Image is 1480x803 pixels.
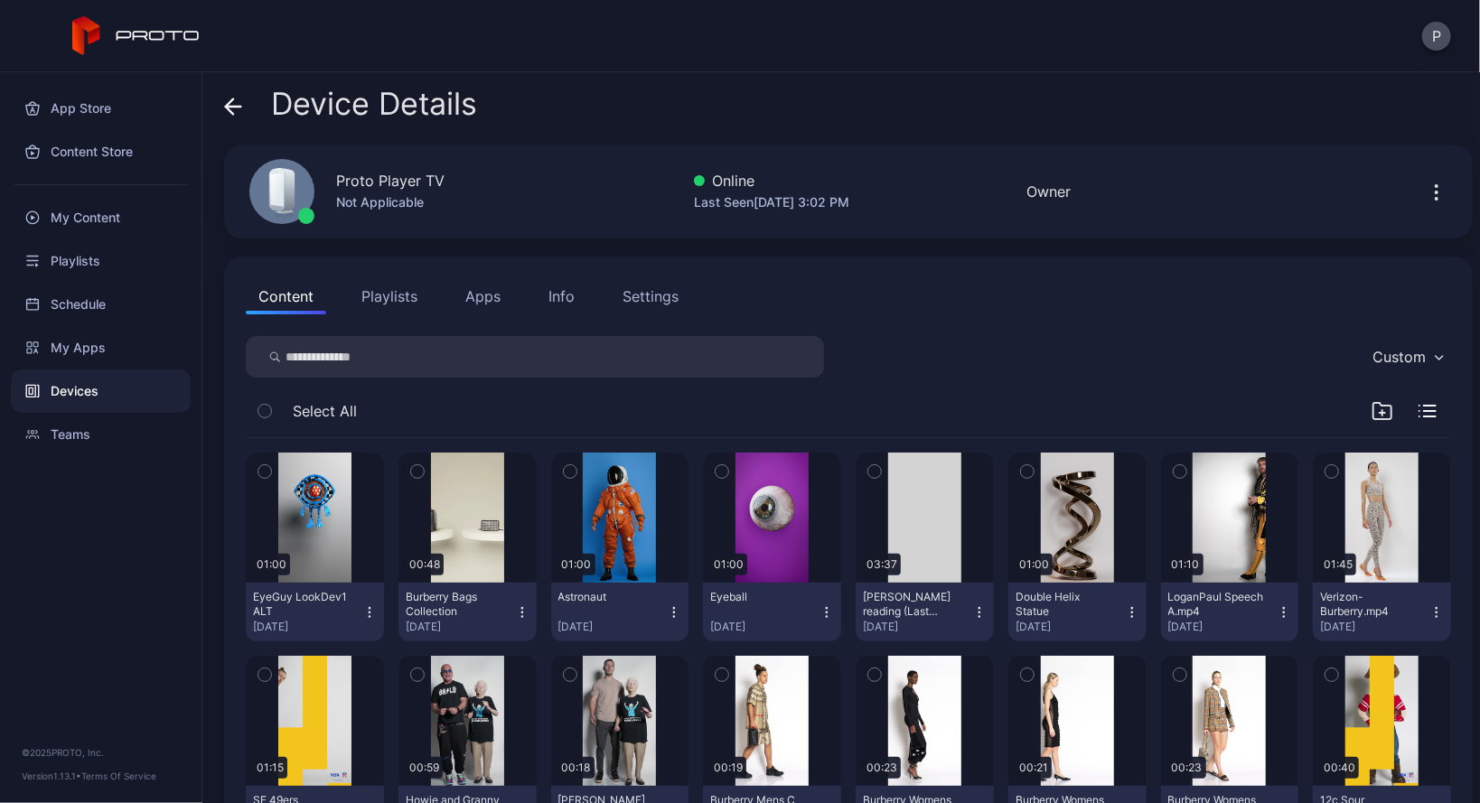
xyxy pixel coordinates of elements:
div: Online [694,170,849,191]
span: Version 1.13.1 • [22,770,81,781]
button: Double Helix Statue[DATE] [1008,583,1147,641]
a: Content Store [11,130,191,173]
div: EyeGuy LookDev1 ALT [253,590,352,619]
div: [DATE] [253,620,362,634]
div: Astronaut [558,590,658,604]
a: Devices [11,369,191,413]
a: Terms Of Service [81,770,156,781]
div: © 2025 PROTO, Inc. [22,745,180,760]
div: Double Helix Statue [1016,590,1115,619]
div: Not Applicable [336,191,445,213]
button: Custom [1363,336,1451,378]
div: [DATE] [1016,620,1125,634]
span: Select All [293,400,357,422]
button: [PERSON_NAME] reading (Last American Virgin)[DATE] [856,583,994,641]
div: Verizon-Burberry.mp4 [1320,590,1419,619]
div: [DATE] [558,620,668,634]
span: Device Details [271,87,477,121]
div: Burberry Bags Collection [406,590,505,619]
button: Burberry Bags Collection[DATE] [398,583,537,641]
button: Content [246,278,326,314]
div: Proto Player TV [336,170,445,191]
div: [DATE] [863,620,972,634]
a: Schedule [11,283,191,326]
button: Eyeball[DATE] [703,583,841,641]
div: [DATE] [710,620,820,634]
div: Custom [1372,348,1426,366]
button: Apps [453,278,513,314]
button: Settings [610,278,691,314]
a: Playlists [11,239,191,283]
a: My Content [11,196,191,239]
div: [DATE] [1320,620,1429,634]
a: Teams [11,413,191,456]
button: Verizon-Burberry.mp4[DATE] [1313,583,1451,641]
button: LoganPaul Speech A.mp4[DATE] [1161,583,1299,641]
button: Info [536,278,587,314]
button: Astronaut[DATE] [551,583,689,641]
div: [DATE] [406,620,515,634]
div: Diane Franklin reading (Last American Virgin) [863,590,962,619]
div: LoganPaul Speech A.mp4 [1168,590,1268,619]
div: [DATE] [1168,620,1278,634]
div: Last Seen [DATE] 3:02 PM [694,191,849,213]
div: Info [548,285,575,307]
button: EyeGuy LookDev1 ALT[DATE] [246,583,384,641]
button: P [1422,22,1451,51]
div: Owner [1027,181,1072,202]
a: App Store [11,87,191,130]
div: Eyeball [710,590,810,604]
a: My Apps [11,326,191,369]
button: Playlists [349,278,430,314]
div: Settings [623,285,679,307]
